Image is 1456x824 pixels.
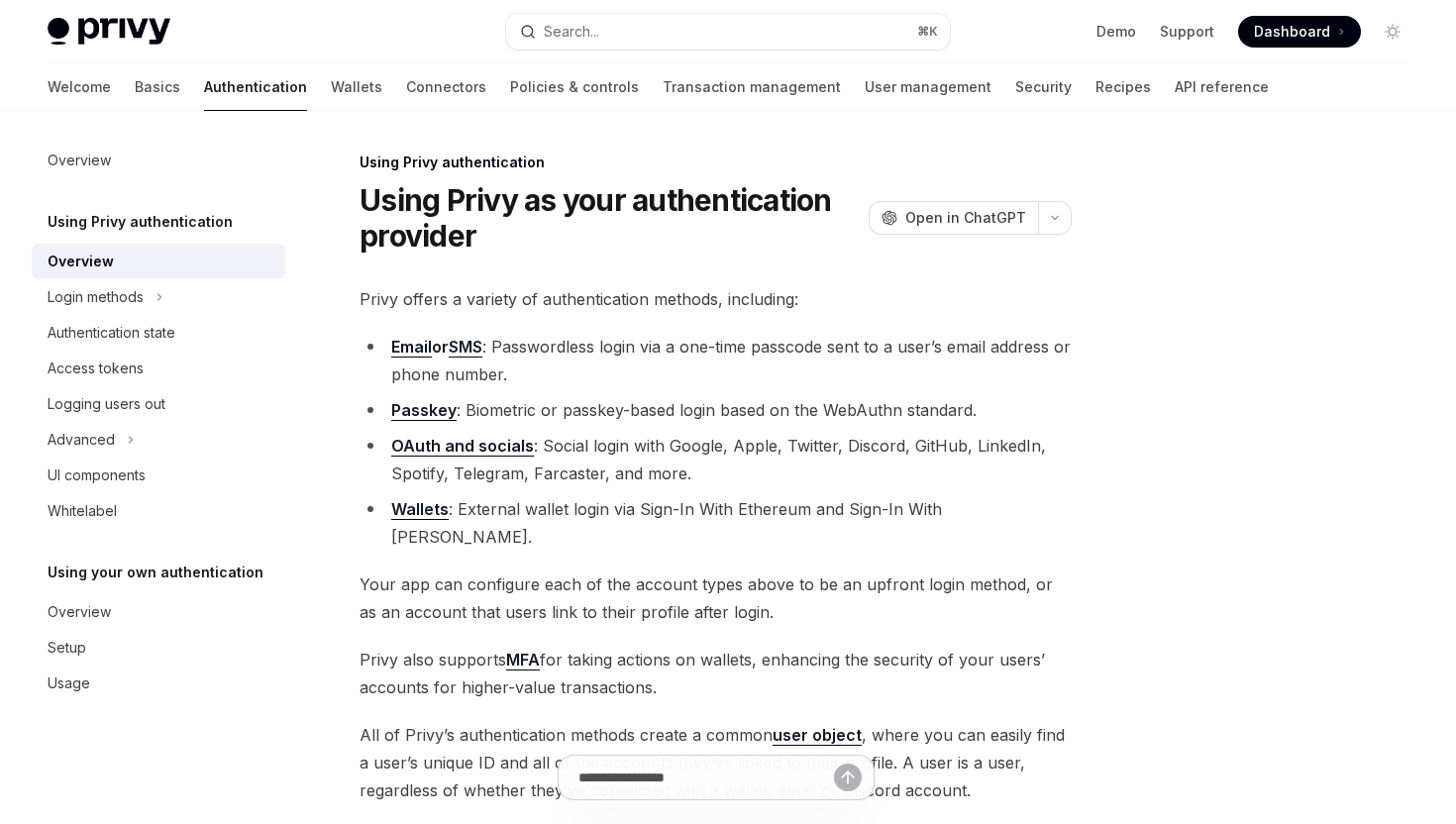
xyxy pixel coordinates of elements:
a: Logging users out [32,386,285,422]
li: : Passwordless login via a one-time passcode sent to a user’s email address or phone number. [360,333,1072,388]
button: Open in ChatGPT [869,201,1038,235]
span: Dashboard [1254,22,1330,42]
div: Overview [48,600,111,624]
a: Demo [1096,22,1136,42]
a: OAuth and socials [391,436,534,457]
a: Recipes [1095,63,1151,111]
a: Welcome [48,63,111,111]
a: Wallets [331,63,382,111]
a: MFA [506,650,540,670]
button: Search...⌘K [506,14,949,50]
a: Overview [32,594,285,630]
li: : External wallet login via Sign-In With Ethereum and Sign-In With [PERSON_NAME]. [360,495,1072,551]
a: Overview [32,244,285,279]
a: Authentication state [32,315,285,351]
span: ⌘ K [917,24,938,40]
a: User management [865,63,991,111]
li: : Social login with Google, Apple, Twitter, Discord, GitHub, LinkedIn, Spotify, Telegram, Farcast... [360,432,1072,487]
img: light logo [48,18,170,46]
span: Privy also supports for taking actions on wallets, enhancing the security of your users’ accounts... [360,646,1072,701]
div: Advanced [48,428,115,452]
li: : Biometric or passkey-based login based on the WebAuthn standard. [360,396,1072,424]
span: All of Privy’s authentication methods create a common , where you can easily find a user’s unique... [360,721,1072,804]
a: Security [1015,63,1072,111]
a: Policies & controls [510,63,639,111]
div: Access tokens [48,357,144,380]
div: Login methods [48,285,144,309]
div: Usage [48,671,90,695]
span: Privy offers a variety of authentication methods, including: [360,285,1072,313]
div: Setup [48,636,86,660]
strong: or [391,337,482,358]
a: user object [773,725,862,746]
div: Whitelabel [48,499,117,523]
button: Send message [834,764,862,791]
a: Authentication [204,63,307,111]
a: Setup [32,630,285,666]
div: Overview [48,250,114,273]
span: Open in ChatGPT [905,208,1026,228]
a: Passkey [391,400,457,421]
div: Using Privy authentication [360,153,1072,172]
h1: Using Privy as your authentication provider [360,182,861,254]
a: Basics [135,63,180,111]
a: Email [391,337,432,358]
h5: Using your own authentication [48,561,263,584]
a: Transaction management [663,63,841,111]
div: UI components [48,463,146,487]
a: API reference [1175,63,1269,111]
a: Usage [32,666,285,701]
button: Login methods [32,279,285,315]
div: Search... [544,20,599,44]
button: Advanced [32,422,285,458]
h5: Using Privy authentication [48,210,233,234]
input: Ask a question... [578,756,834,799]
a: UI components [32,458,285,493]
a: SMS [449,337,482,358]
a: Wallets [391,499,449,520]
div: Overview [48,149,111,172]
div: Logging users out [48,392,165,416]
a: Dashboard [1238,16,1361,48]
span: Your app can configure each of the account types above to be an upfront login method, or as an ac... [360,570,1072,626]
a: Overview [32,143,285,178]
a: Connectors [406,63,486,111]
a: Whitelabel [32,493,285,529]
a: Support [1160,22,1214,42]
button: Toggle dark mode [1377,16,1408,48]
a: Access tokens [32,351,285,386]
div: Authentication state [48,321,175,345]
